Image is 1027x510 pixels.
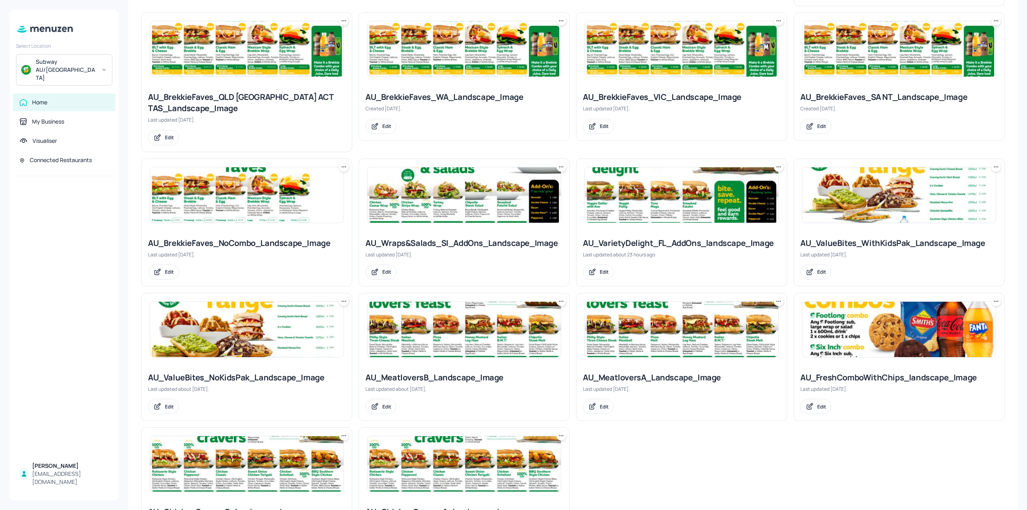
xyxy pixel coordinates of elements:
[367,436,561,492] img: 2025-08-29-1756428191660lw6rmhwjpb.jpeg
[165,268,174,275] div: Edit
[382,268,391,275] div: Edit
[32,462,109,470] div: [PERSON_NAME]
[802,167,996,223] img: 2025-09-08-1757311170283ra71mdjsq1g.jpeg
[32,470,109,486] div: [EMAIL_ADDRESS][DOMAIN_NAME]
[365,372,563,383] div: AU_MeatloversB_Landscape_Image
[585,167,778,223] img: 2025-09-09-1757392797844w8mi0xg7xq.jpeg
[585,21,778,77] img: 2025-08-27-175625429720232v8ygvb21l.jpeg
[382,123,391,130] div: Edit
[365,91,563,103] div: AU_BrekkieFaves_WA_Landscape_Image
[365,386,563,392] div: Last updated about [DATE].
[148,238,345,249] div: AU_BrekkieFaves_NoCombo_Landscape_Image
[600,268,609,275] div: Edit
[367,21,561,77] img: 2025-08-13-17550515790531wlu5d8p5b8.jpeg
[165,134,174,141] div: Edit
[800,105,998,112] div: Created [DATE].
[32,98,47,106] div: Home
[800,372,998,383] div: AU_FreshComboWithChips_landscape_Image
[32,118,64,126] div: My Business
[800,238,998,249] div: AU_ValueBites_WithKidsPak_Landscape_Image
[365,105,563,112] div: Created [DATE].
[367,167,561,223] img: 2025-09-08-1757375224055p66rmgxscdi.jpeg
[367,302,561,357] img: 2025-07-23-175324237409516zqxu63qyy.jpeg
[36,58,96,82] div: Subway AU/[GEOGRAPHIC_DATA]
[382,403,391,410] div: Edit
[148,116,345,123] div: Last updated [DATE].
[600,403,609,410] div: Edit
[800,91,998,103] div: AU_BrekkieFaves_SA NT_Landscape_Image
[817,403,826,410] div: Edit
[165,403,174,410] div: Edit
[583,238,780,249] div: AU_VarietyDelight_FL_AddOns_landscape_Image
[802,302,996,357] img: 2025-09-04-1756958838246qlubvsu8xy9.jpeg
[800,251,998,258] div: Last updated [DATE].
[802,21,996,77] img: 2025-08-13-17550515790531wlu5d8p5b8.jpeg
[148,251,345,258] div: Last updated [DATE].
[148,91,345,114] div: AU_BrekkieFaves_QLD [GEOGRAPHIC_DATA] ACT TAS_Landscape_Image
[583,105,780,112] div: Last updated [DATE].
[583,251,780,258] div: Last updated about 23 hours ago.
[148,372,345,383] div: AU_ValueBites_NoKidsPak_Landscape_Image
[30,156,92,164] div: Connected Restaurants
[583,91,780,103] div: AU_BrekkieFaves_VIC_Landscape_Image
[600,123,609,130] div: Edit
[150,21,343,77] img: 2025-08-13-1755052488882tu52zlxrh0d.jpeg
[800,386,998,392] div: Last updated [DATE].
[365,251,563,258] div: Last updated [DATE].
[365,238,563,249] div: AU_Wraps&Salads_SI_AddOns_Landscape_Image
[585,302,778,357] img: 2025-08-14-1755131139218ru650ej5khk.jpeg
[21,65,31,75] img: avatar
[817,268,826,275] div: Edit
[150,302,343,357] img: 2025-07-18-1752804023273ml7j25a84p.jpeg
[148,386,345,392] div: Last updated about [DATE].
[16,43,112,49] div: Select Location
[32,137,57,145] div: Visualiser
[583,386,780,392] div: Last updated [DATE].
[583,372,780,383] div: AU_MeatloversA_Landscape_Image
[817,123,826,130] div: Edit
[150,436,343,492] img: 2025-08-12-1754968770026z5b94w7noi8.jpeg
[150,167,343,223] img: 2025-08-15-17552292449181q1jp8lk993.jpeg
